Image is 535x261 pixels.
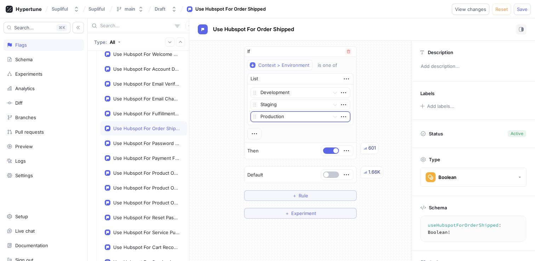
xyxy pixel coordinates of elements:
[247,147,259,155] p: Then
[514,4,531,15] button: Save
[299,193,308,198] span: Rule
[438,174,456,180] div: Boolean
[113,155,180,161] div: Use Hubspot For Payment Failed
[213,27,294,32] span: Use Hubspot For Order Shipped
[113,215,180,220] div: Use Hubspot For Reset Password
[113,140,180,146] div: Use Hubspot For Password Changed
[4,22,70,33] button: Search...K
[258,62,309,68] div: Context > Environment
[429,129,443,139] p: Status
[318,62,337,68] div: is one of
[418,101,456,111] button: Add labels...
[15,71,42,77] div: Experiments
[428,50,453,55] p: Description
[15,243,48,248] div: Documentation
[113,96,180,101] div: Use Hubspot For Email Change
[152,3,180,15] button: Draft
[418,60,529,72] p: Add description...
[113,200,180,205] div: Use Hubspot For Product OOS End
[113,170,180,176] div: Use Hubspot For Product OOS Start
[113,111,180,116] div: Use Hubspot For Fulfillment Rejected
[113,185,180,191] div: Use Hubspot For Product OOS Extend
[291,211,316,215] span: Experiment
[420,168,527,187] button: Boolean
[113,126,180,131] div: Use Hubspot For Order Shipped
[92,36,123,48] button: Type: All
[455,7,486,11] span: View changes
[368,145,376,152] div: 601
[15,158,26,164] div: Logs
[15,228,35,234] div: Live chat
[15,86,35,91] div: Analytics
[247,48,250,55] p: If
[424,219,529,238] textarea: useHubspotForOrderShipped: Boolean!
[15,173,33,178] div: Settings
[125,6,135,12] div: main
[15,100,23,106] div: Diff
[511,130,523,137] div: Active
[429,157,440,162] p: Type
[247,172,263,179] p: Default
[492,4,511,15] button: Reset
[113,230,180,235] div: Use Hubspot For Service Purchase
[495,7,508,11] span: Reset
[15,115,36,120] div: Branches
[315,60,347,70] button: is one of
[244,190,357,201] button: ＋Rule
[452,4,489,15] button: View changes
[113,244,180,250] div: Use Hubspot For Cart Recovery
[4,239,84,251] a: Documentation
[292,193,297,198] span: ＋
[247,60,312,70] button: Context > Environment
[427,104,454,109] div: Add labels...
[15,129,44,135] div: Pull requests
[49,3,82,15] button: Supliful
[113,51,180,57] div: Use Hubspot For Welcome After Verification
[429,205,447,210] p: Schema
[517,7,528,11] span: Save
[420,91,435,96] p: Labels
[368,169,380,176] div: 1.66K
[110,39,115,45] div: All
[244,208,357,219] button: ＋Experiment
[52,6,68,12] div: Supliful
[155,6,166,12] div: Draft
[195,6,266,13] div: Use Hubspot For Order Shipped
[176,37,185,47] button: Collapse all
[165,37,174,47] button: Expand all
[113,66,180,72] div: Use Hubspot For Account Deactivation
[15,57,33,62] div: Schema
[94,39,107,45] p: Type:
[14,25,34,30] span: Search...
[15,144,33,149] div: Preview
[113,81,180,87] div: Use Hubspot For Email Verification
[88,6,105,11] span: Supliful
[15,42,27,48] div: Flags
[113,3,146,15] button: main
[251,75,258,82] div: List
[56,24,67,31] div: K
[285,211,289,215] span: ＋
[15,214,28,219] div: Setup
[100,22,172,29] input: Search...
